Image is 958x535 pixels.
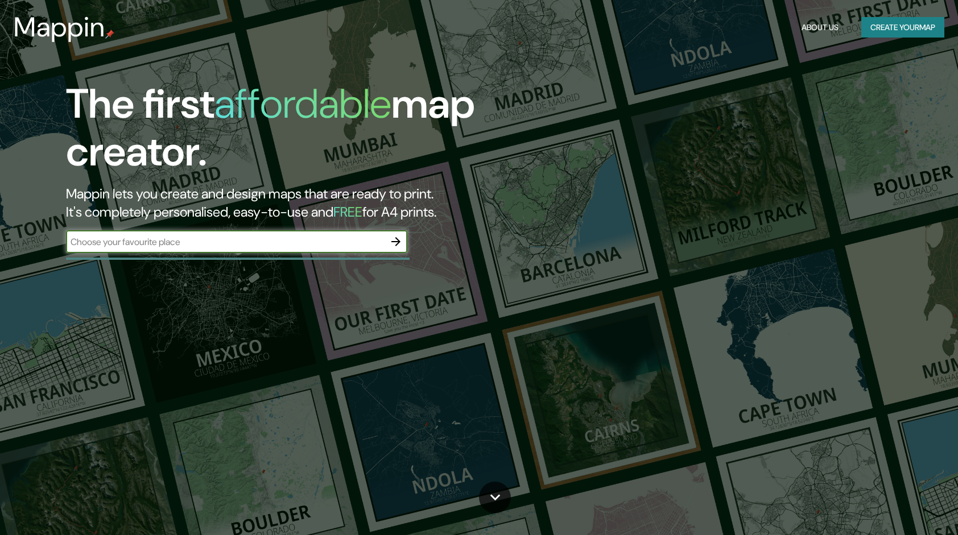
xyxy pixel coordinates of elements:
h1: affordable [214,77,391,130]
h5: FREE [333,203,362,221]
button: About Us [797,17,843,38]
img: mappin-pin [105,30,114,39]
h2: Mappin lets you create and design maps that are ready to print. It's completely personalised, eas... [66,185,545,221]
button: Create yourmap [861,17,944,38]
input: Choose your favourite place [66,235,385,248]
h1: The first map creator. [66,80,545,185]
h3: Mappin [14,11,105,43]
